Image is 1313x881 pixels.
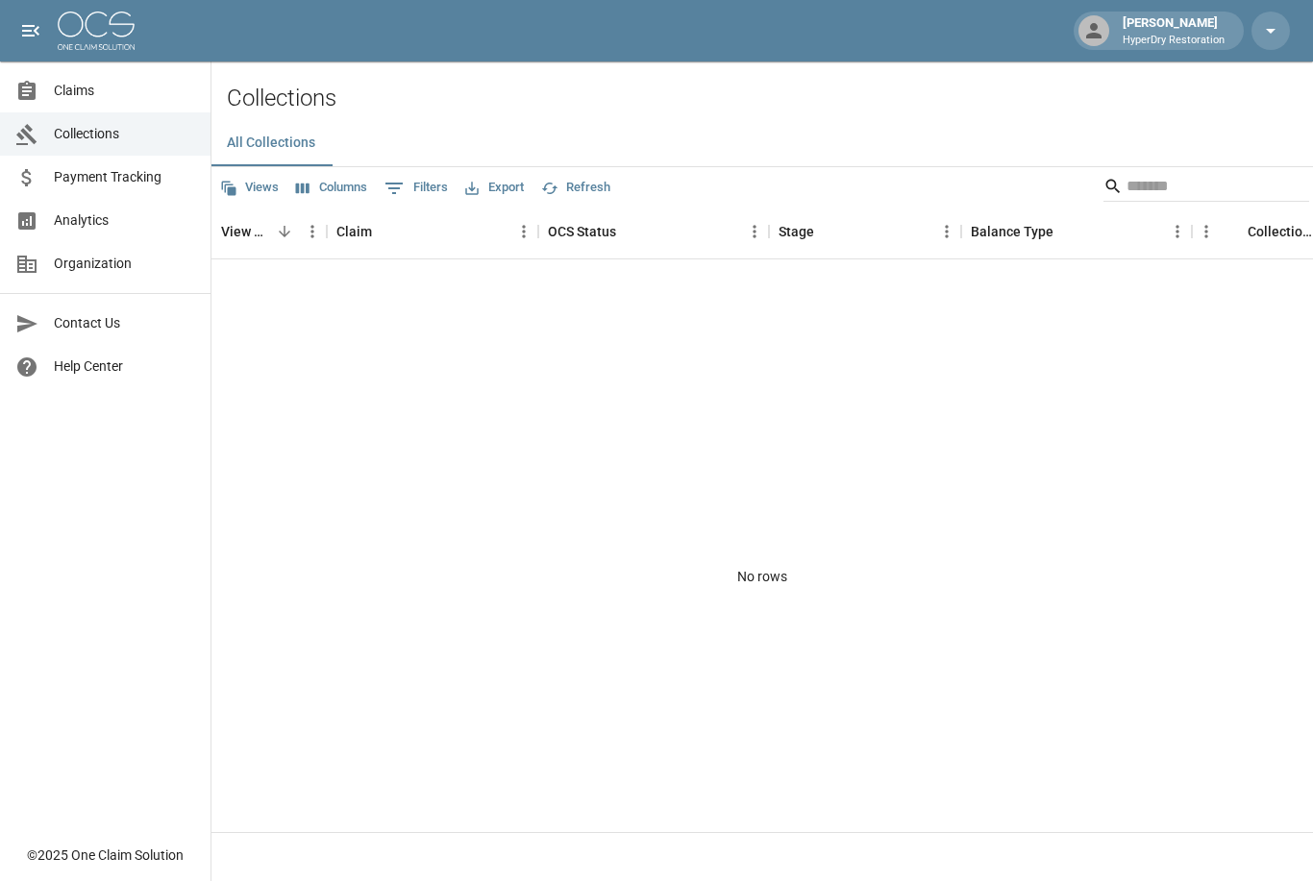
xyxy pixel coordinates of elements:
[291,173,372,203] button: Select columns
[54,313,195,333] span: Contact Us
[1115,13,1232,48] div: [PERSON_NAME]
[12,12,50,50] button: open drawer
[54,356,195,377] span: Help Center
[211,120,331,166] button: All Collections
[548,205,616,258] div: OCS Status
[54,167,195,187] span: Payment Tracking
[221,205,271,258] div: View Collection
[227,85,1313,112] h2: Collections
[211,120,1313,166] div: dynamic tabs
[616,218,643,245] button: Sort
[814,218,841,245] button: Sort
[211,205,327,258] div: View Collection
[538,205,769,258] div: OCS Status
[1103,171,1309,206] div: Search
[1163,217,1192,246] button: Menu
[327,205,538,258] div: Claim
[1221,218,1248,245] button: Sort
[54,254,195,274] span: Organization
[271,218,298,245] button: Sort
[740,217,769,246] button: Menu
[932,217,961,246] button: Menu
[1123,33,1225,49] p: HyperDry Restoration
[54,210,195,231] span: Analytics
[27,845,184,865] div: © 2025 One Claim Solution
[779,205,814,258] div: Stage
[380,173,453,204] button: Show filters
[54,81,195,101] span: Claims
[509,217,538,246] button: Menu
[372,218,399,245] button: Sort
[460,173,529,203] button: Export
[769,205,961,258] div: Stage
[298,217,327,246] button: Menu
[54,124,195,144] span: Collections
[58,12,135,50] img: ocs-logo-white-transparent.png
[1192,217,1221,246] button: Menu
[971,205,1053,258] div: Balance Type
[1053,218,1080,245] button: Sort
[215,173,284,203] button: Views
[536,173,615,203] button: Refresh
[336,205,372,258] div: Claim
[961,205,1192,258] div: Balance Type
